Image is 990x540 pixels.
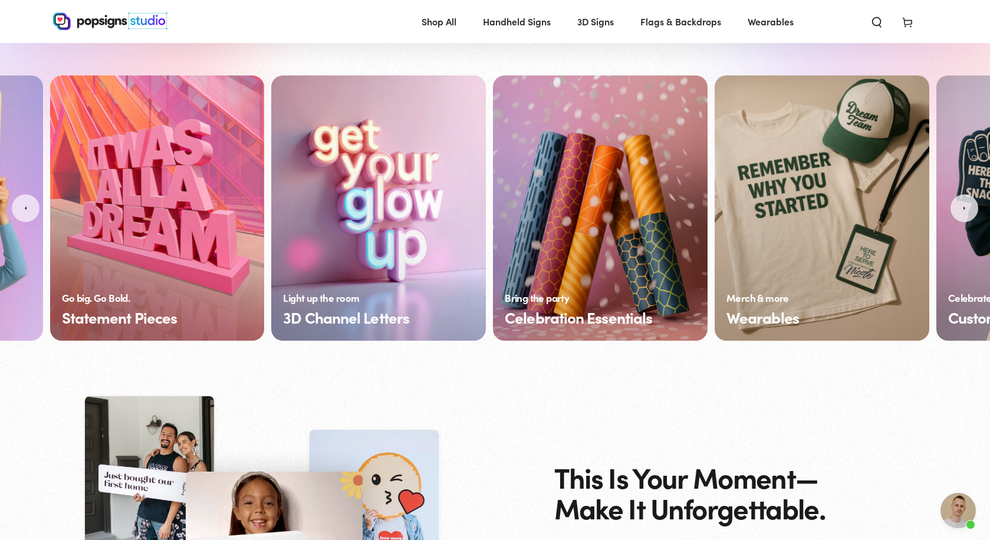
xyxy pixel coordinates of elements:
[483,13,551,30] span: Handheld Signs
[474,6,560,37] a: Handheld Signs
[554,462,884,523] h2: This Is Your Moment— Make It Unforgettable.
[422,13,456,30] span: Shop All
[632,6,730,37] a: Flags & Backdrops
[12,195,40,222] button: Previous
[950,195,978,222] button: Next
[413,6,465,37] a: Shop All
[568,6,623,37] a: 3D Signs
[940,493,976,528] a: Open chat
[577,13,614,30] span: 3D Signs
[739,6,802,37] a: Wearables
[640,13,721,30] span: Flags & Backdrops
[748,13,794,30] span: Wearables
[861,8,892,34] summary: Search our site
